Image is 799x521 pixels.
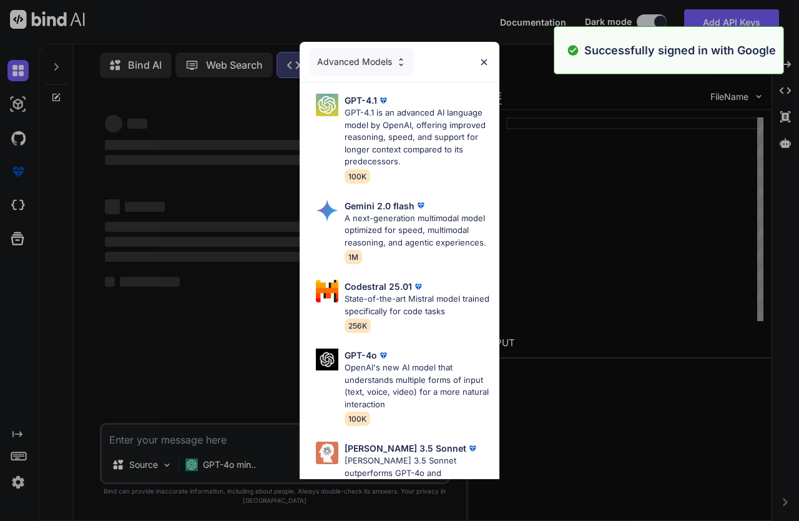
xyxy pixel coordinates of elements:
[345,349,377,362] p: GPT-4o
[345,94,377,107] p: GPT-4.1
[345,319,371,333] span: 256K
[316,280,338,302] img: Pick Models
[396,57,406,67] img: Pick Models
[345,250,362,264] span: 1M
[414,199,427,212] img: premium
[316,199,338,222] img: Pick Models
[377,349,390,362] img: premium
[377,94,390,107] img: premium
[310,48,414,76] div: Advanced Models
[466,442,479,455] img: premium
[345,107,489,168] p: GPT-4.1 is an advanced AI language model by OpenAI, offering improved reasoning, speed, and suppo...
[345,442,466,455] p: [PERSON_NAME] 3.5 Sonnet
[345,412,370,426] span: 100K
[316,94,338,116] img: Pick Models
[567,42,579,59] img: alert
[345,362,489,410] p: OpenAI's new AI model that understands multiple forms of input (text, voice, video) for a more na...
[345,169,370,184] span: 100K
[345,199,414,212] p: Gemini 2.0 flash
[479,57,489,67] img: close
[412,280,424,293] img: premium
[345,293,489,317] p: State-of-the-art Mistral model trained specifically for code tasks
[316,349,338,370] img: Pick Models
[345,212,489,249] p: A next-generation multimodal model optimized for speed, multimodal reasoning, and agentic experie...
[345,455,489,504] p: [PERSON_NAME] 3.5 Sonnet outperforms GPT-4o and [PERSON_NAME] 3 Opus in Code Generation and Reaso...
[584,42,776,59] p: Successfully signed in with Google
[345,280,412,293] p: Codestral 25.01
[316,442,338,464] img: Pick Models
